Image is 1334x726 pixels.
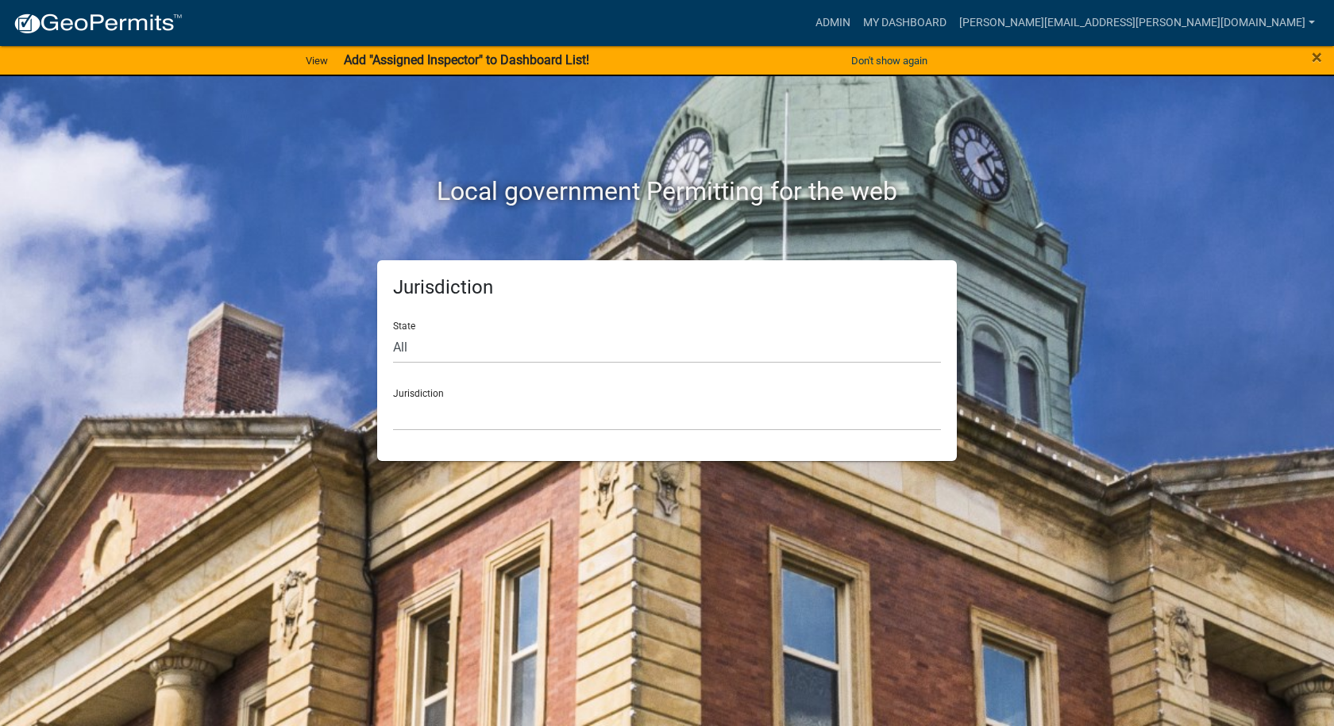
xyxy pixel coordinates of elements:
button: Close [1312,48,1322,67]
a: [PERSON_NAME][EMAIL_ADDRESS][PERSON_NAME][DOMAIN_NAME] [953,8,1321,38]
h2: Local government Permitting for the web [226,176,1108,206]
span: × [1312,46,1322,68]
a: Admin [809,8,857,38]
h5: Jurisdiction [393,276,941,299]
a: View [299,48,334,74]
a: My Dashboard [857,8,953,38]
strong: Add "Assigned Inspector" to Dashboard List! [344,52,589,67]
button: Don't show again [845,48,934,74]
